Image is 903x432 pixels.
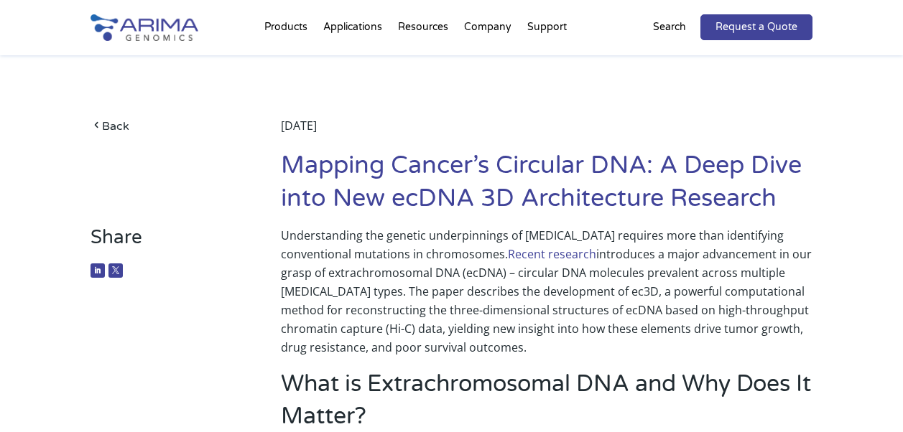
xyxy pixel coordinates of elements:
[281,116,812,149] div: [DATE]
[653,18,686,37] p: Search
[508,246,596,262] a: Recent research
[700,14,812,40] a: Request a Quote
[281,226,812,368] p: Understanding the genetic underpinnings of [MEDICAL_DATA] requires more than identifying conventi...
[281,149,812,226] h1: Mapping Cancer’s Circular DNA: A Deep Dive into New ecDNA 3D Architecture Research
[91,116,241,136] a: Back
[91,14,198,41] img: Arima-Genomics-logo
[91,226,241,260] h3: Share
